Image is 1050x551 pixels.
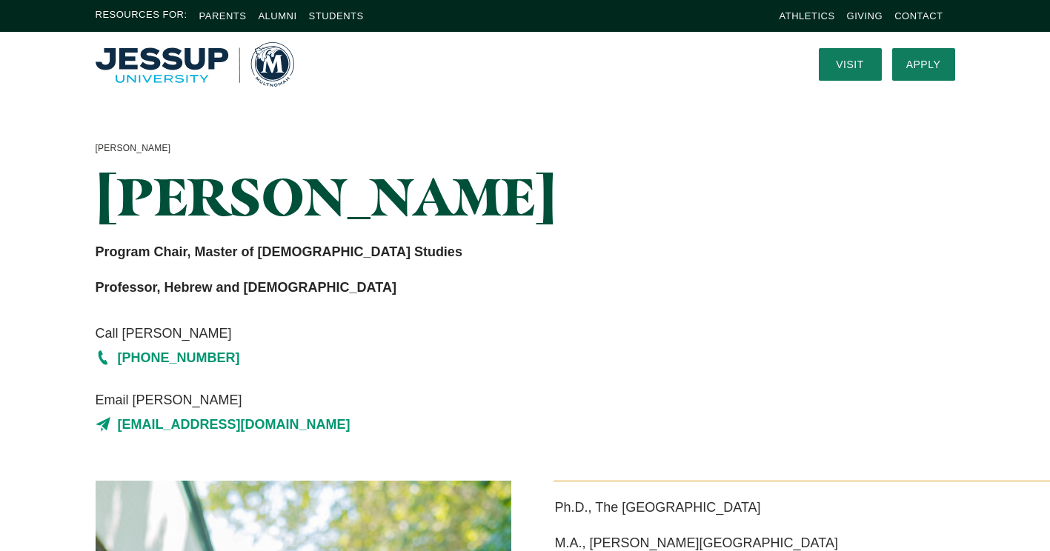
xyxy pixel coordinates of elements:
[96,321,659,345] span: Call [PERSON_NAME]
[96,141,171,157] a: [PERSON_NAME]
[258,10,296,21] a: Alumni
[96,42,294,87] img: Multnomah University Logo
[96,244,462,259] strong: Program Chair, Master of [DEMOGRAPHIC_DATA] Studies
[96,388,659,412] span: Email [PERSON_NAME]
[96,280,396,295] strong: Professor, Hebrew and [DEMOGRAPHIC_DATA]
[780,10,835,21] a: Athletics
[199,10,247,21] a: Parents
[96,168,659,225] h1: [PERSON_NAME]
[847,10,883,21] a: Giving
[892,48,955,81] a: Apply
[309,10,364,21] a: Students
[555,495,955,519] p: Ph.D., The [GEOGRAPHIC_DATA]
[96,346,659,370] a: [PHONE_NUMBER]
[96,7,187,24] span: Resources For:
[894,10,943,21] a: Contact
[96,42,294,87] a: Home
[96,413,659,436] a: [EMAIL_ADDRESS][DOMAIN_NAME]
[819,48,882,81] a: Visit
